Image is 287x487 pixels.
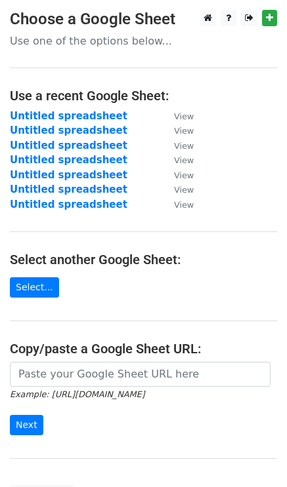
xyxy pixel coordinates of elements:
h4: Select another Google Sheet: [10,252,277,267]
a: Untitled spreadsheet [10,169,127,181]
small: View [174,111,194,121]
iframe: Chat Widget [221,424,287,487]
small: View [174,141,194,151]
small: View [174,126,194,136]
a: Untitled spreadsheet [10,184,127,195]
h3: Choose a Google Sheet [10,10,277,29]
a: View [161,110,194,122]
h4: Copy/paste a Google Sheet URL: [10,341,277,357]
small: View [174,170,194,180]
a: View [161,140,194,151]
a: Untitled spreadsheet [10,140,127,151]
h4: Use a recent Google Sheet: [10,88,277,104]
a: Untitled spreadsheet [10,125,127,136]
input: Next [10,415,43,435]
p: Use one of the options below... [10,34,277,48]
small: View [174,185,194,195]
small: View [174,200,194,210]
input: Paste your Google Sheet URL here [10,362,271,387]
a: View [161,125,194,136]
a: Untitled spreadsheet [10,154,127,166]
small: View [174,155,194,165]
small: Example: [URL][DOMAIN_NAME] [10,389,144,399]
a: View [161,169,194,181]
a: Untitled spreadsheet [10,110,127,122]
a: View [161,199,194,210]
a: Untitled spreadsheet [10,199,127,210]
a: View [161,154,194,166]
a: Select... [10,277,59,298]
a: View [161,184,194,195]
